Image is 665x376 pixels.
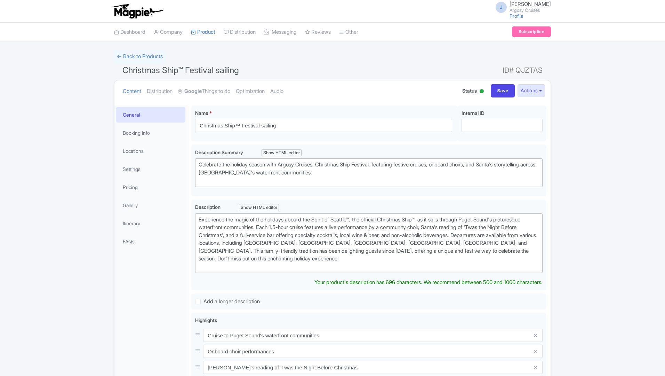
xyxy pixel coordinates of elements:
button: Actions [518,84,545,97]
a: Company [154,23,183,42]
a: Settings [116,161,185,177]
div: Active [478,86,485,97]
strong: Google [184,87,202,95]
div: Celebrate the holiday season with Argosy Cruises' Christmas Ship Festival, featuring festive crui... [199,161,539,185]
a: Content [123,80,141,102]
div: Show HTML editor [239,204,279,211]
span: [PERSON_NAME] [510,1,551,7]
a: Booking Info [116,125,185,141]
img: logo-ab69f6fb50320c5b225c76a69d11143b.png [111,3,165,19]
a: Gallery [116,197,185,213]
span: Name [195,110,208,116]
a: Subscription [512,26,551,37]
span: J [496,2,507,13]
span: Status [462,87,477,94]
span: Description [195,204,222,210]
a: Product [191,23,215,42]
a: Messaging [264,23,297,42]
a: Itinerary [116,216,185,231]
a: FAQs [116,234,185,249]
span: Highlights [195,317,217,323]
a: Distribution [147,80,173,102]
a: General [116,107,185,123]
a: Reviews [305,23,331,42]
span: Christmas Ship™ Festival sailing [122,65,239,75]
a: Distribution [224,23,256,42]
a: Locations [116,143,185,159]
span: Description Summary [195,149,244,155]
a: Other [339,23,358,42]
span: ID# QJZTAS [503,63,543,77]
span: Internal ID [462,110,484,116]
a: GoogleThings to do [178,80,230,102]
div: Your product's description has 696 characters. We recommend between 500 and 1000 characters. [314,279,543,287]
a: ← Back to Products [114,50,166,63]
a: J [PERSON_NAME] Argosy Cruises [491,1,551,13]
input: Save [491,84,515,97]
a: Optimization [236,80,265,102]
div: Show HTML editor [262,149,302,157]
small: Argosy Cruises [510,8,551,13]
a: Audio [270,80,283,102]
a: Profile [510,13,523,19]
a: Dashboard [114,23,145,42]
div: Experience the magic of the holidays aboard the Spirit of Seattle™, the official Christmas Ship™,... [199,216,539,271]
a: Pricing [116,179,185,195]
span: Add a longer description [203,298,260,305]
